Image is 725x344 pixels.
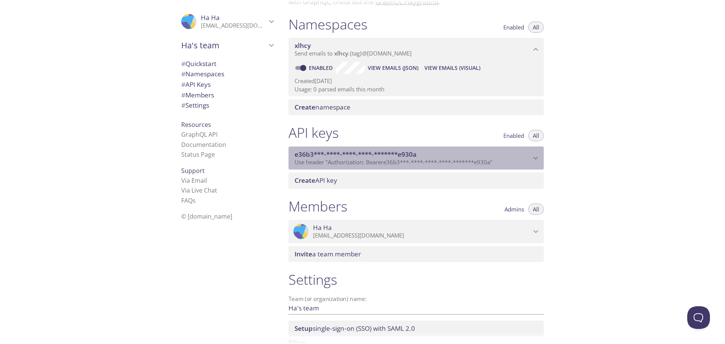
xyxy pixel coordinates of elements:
div: Setup SSO [288,321,544,336]
div: Ha's team [175,35,279,55]
span: # [181,91,185,99]
span: Setup [295,324,313,333]
span: s [193,196,196,205]
button: Enabled [499,22,529,33]
span: # [181,69,185,78]
iframe: Help Scout Beacon - Open [687,306,710,329]
h1: API keys [288,124,339,141]
button: Enabled [499,130,529,141]
span: Invite [295,250,312,258]
span: API Keys [181,80,211,89]
span: Resources [181,120,211,129]
div: Quickstart [175,59,279,69]
button: View Emails (JSON) [365,62,421,74]
span: API key [295,176,337,185]
div: Create API Key [288,173,544,188]
div: Team Settings [175,100,279,111]
span: Ha Ha [201,13,220,22]
button: All [528,204,544,215]
div: Create namespace [288,99,544,115]
span: © [DOMAIN_NAME] [181,212,232,221]
span: Namespaces [181,69,224,78]
span: Create [295,103,315,111]
span: # [181,59,185,68]
div: Ha Ha [175,9,279,34]
span: View Emails (Visual) [424,63,480,73]
button: All [528,22,544,33]
span: Quickstart [181,59,216,68]
a: Enabled [308,64,336,71]
span: single-sign-on (SSO) with SAML 2.0 [295,324,415,333]
h1: Members [288,198,347,215]
p: [EMAIL_ADDRESS][DOMAIN_NAME] [201,22,267,29]
div: xlhcy namespace [288,38,544,61]
a: Via Email [181,176,207,185]
span: a team member [295,250,361,258]
div: Ha Ha [288,220,544,243]
div: Members [175,90,279,100]
p: Usage: 0 parsed emails this month [295,85,538,93]
span: xlhcy [334,49,348,57]
button: View Emails (Visual) [421,62,483,74]
span: Settings [181,101,209,110]
span: xlhcy [295,41,311,50]
span: Create [295,176,315,185]
span: View Emails (JSON) [368,63,418,73]
div: Namespaces [175,69,279,79]
span: Support [181,167,205,175]
span: # [181,101,185,110]
p: [EMAIL_ADDRESS][DOMAIN_NAME] [313,232,531,239]
h1: Namespaces [288,16,367,33]
span: Ha Ha [313,224,332,232]
div: Invite a team member [288,246,544,262]
a: Via Live Chat [181,186,217,194]
a: FAQ [181,196,196,205]
span: Ha's team [181,40,267,51]
div: API Keys [175,79,279,90]
span: Send emails to . {tag} @[DOMAIN_NAME] [295,49,412,57]
span: Members [181,91,214,99]
label: Team (or organization) name: [288,296,367,302]
p: Created [DATE] [295,77,538,85]
button: All [528,130,544,141]
span: # [181,80,185,89]
a: Status Page [181,150,215,159]
a: Documentation [181,140,226,149]
h1: Settings [288,271,544,288]
button: Admins [500,204,529,215]
span: namespace [295,103,350,111]
a: GraphQL API [181,130,217,139]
